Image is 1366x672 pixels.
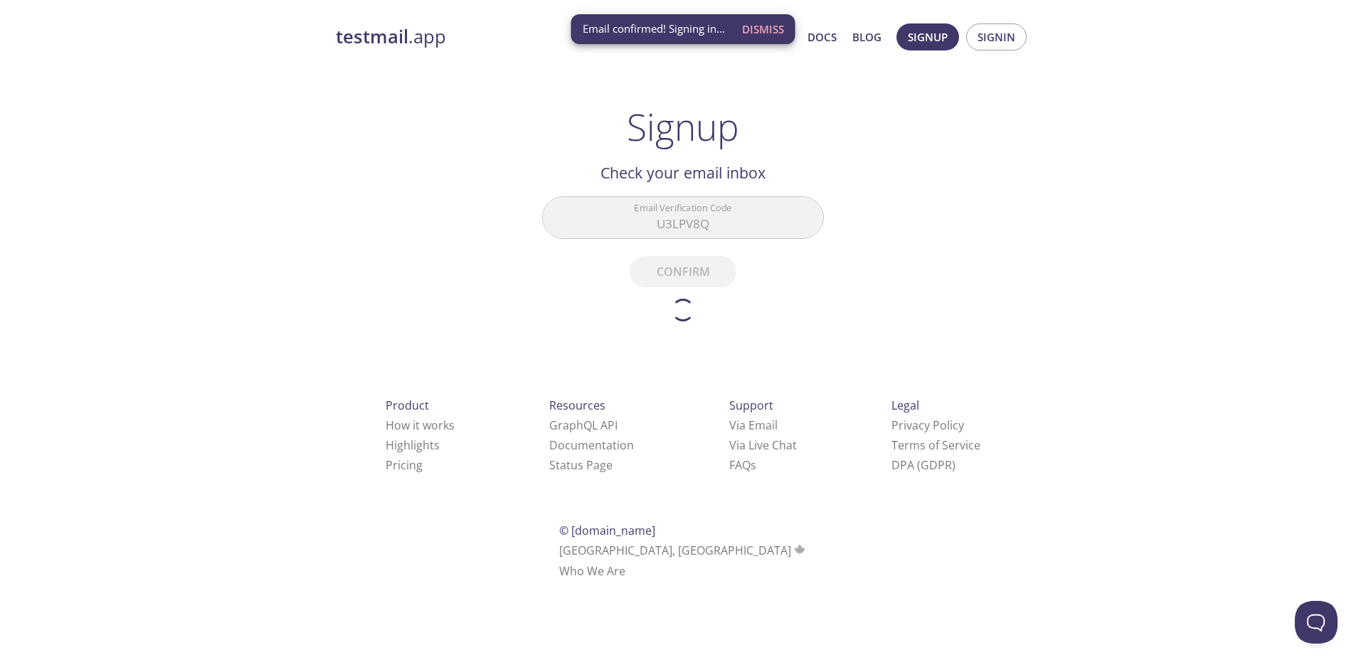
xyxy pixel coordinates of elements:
a: Docs [808,28,837,46]
span: Dismiss [742,20,784,38]
iframe: Help Scout Beacon - Open [1295,601,1338,644]
a: Blog [852,28,881,46]
h2: Check your email inbox [542,161,824,185]
span: [GEOGRAPHIC_DATA], [GEOGRAPHIC_DATA] [559,543,808,558]
span: Legal [891,398,919,413]
a: DPA (GDPR) [891,457,955,473]
a: Who We Are [559,563,625,579]
button: Dismiss [736,16,790,43]
a: Terms of Service [891,437,980,453]
a: FAQ [729,457,756,473]
h1: Signup [627,105,739,148]
a: Highlights [386,437,440,453]
span: s [751,457,756,473]
a: Via Live Chat [729,437,797,453]
span: Product [386,398,429,413]
span: Signup [908,28,948,46]
span: © [DOMAIN_NAME] [559,523,655,538]
a: How it works [386,417,455,433]
span: Support [729,398,773,413]
a: Privacy Policy [891,417,964,433]
strong: testmail [336,24,408,49]
button: Signin [966,23,1027,50]
span: Email confirmed! Signing in... [583,21,725,36]
span: Resources [549,398,605,413]
a: Status Page [549,457,613,473]
a: Documentation [549,437,634,453]
a: Via Email [729,417,778,433]
a: Pricing [386,457,423,473]
a: testmail.app [336,25,670,49]
span: Signin [978,28,1015,46]
a: GraphQL API [549,417,618,433]
button: Signup [896,23,959,50]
